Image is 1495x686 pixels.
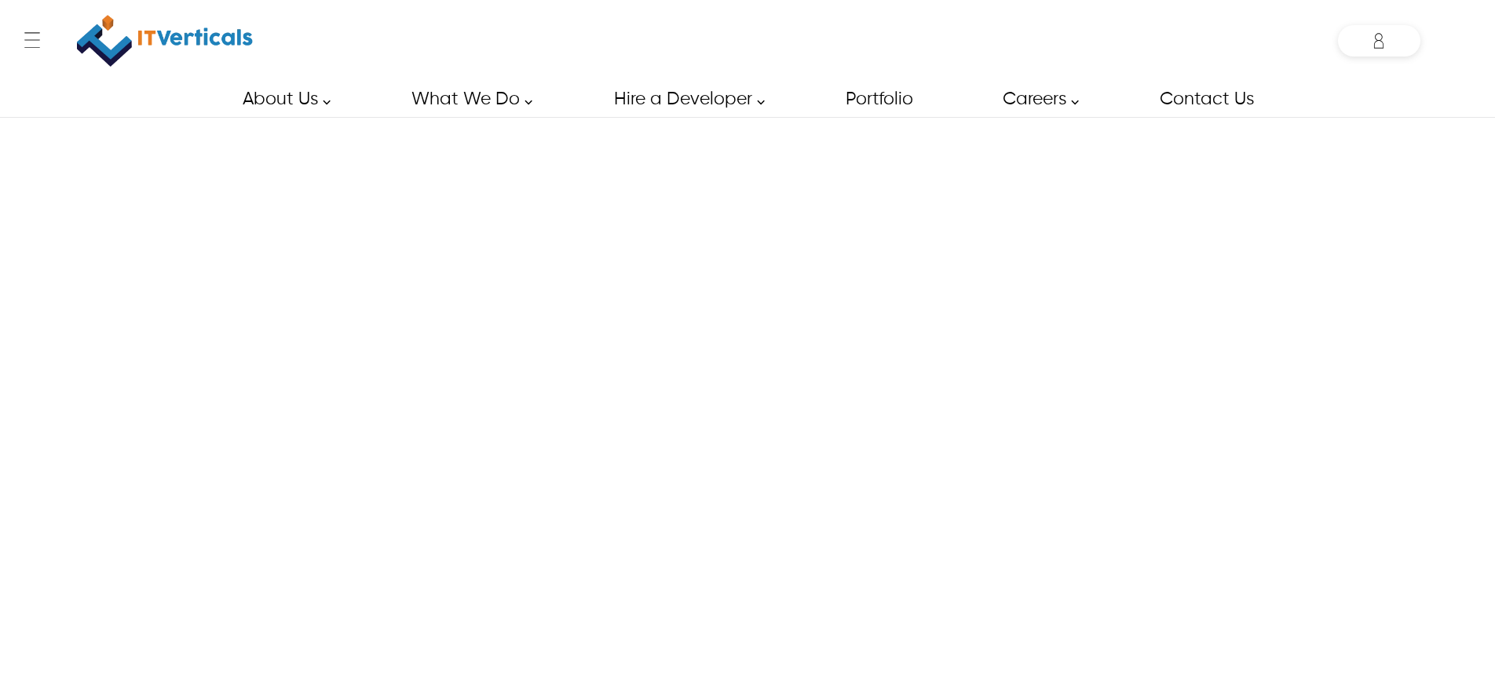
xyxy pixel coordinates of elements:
[1142,82,1270,117] a: Contact Us
[393,82,541,117] a: What We Do
[596,82,773,117] a: Hire a Developer
[828,82,930,117] a: Portfolio
[225,82,339,117] a: About Us
[75,8,255,74] a: IT Verticals Inc
[985,82,1087,117] a: Careers
[77,8,253,74] img: IT Verticals Inc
